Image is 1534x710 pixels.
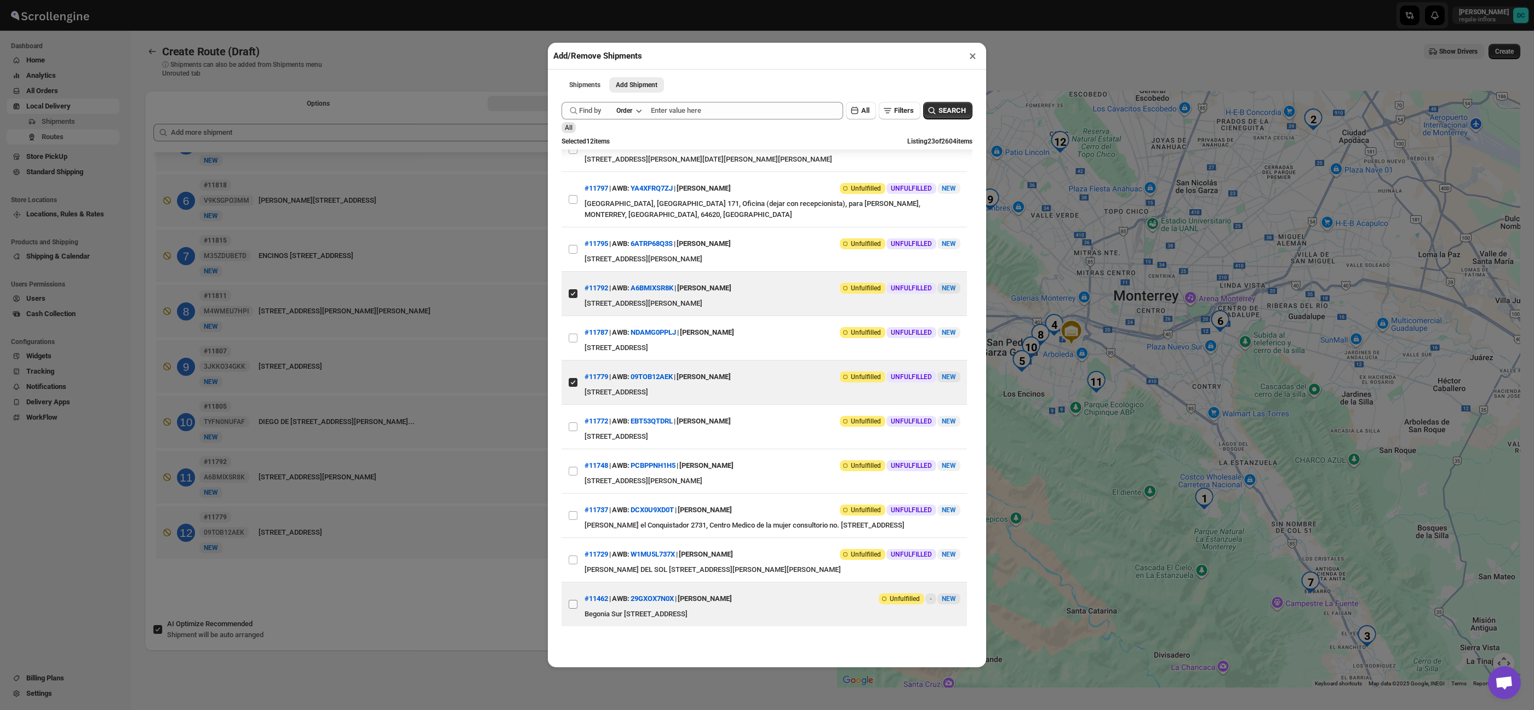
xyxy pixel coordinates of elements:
span: NEW [942,185,956,192]
span: AWB: [612,460,629,471]
span: Unfulfilled [890,594,920,603]
button: #11729 [585,550,608,558]
span: UNFULFILLED [891,284,932,293]
button: 6ATRP68Q3S [631,239,673,248]
span: AWB: [612,593,629,604]
span: Unfulfilled [851,461,881,470]
span: UNFULFILLED [891,506,932,514]
span: Unfulfilled [851,373,881,381]
button: Order [610,103,648,118]
span: AWB: [612,416,629,427]
h2: Add/Remove Shipments [553,50,642,61]
span: Unfulfilled [851,284,881,293]
div: [PERSON_NAME] [677,411,731,431]
button: All [846,102,876,119]
button: NDAMG0PPLJ [631,328,676,336]
span: Add Shipment [616,81,657,89]
button: 29GXOX7N0X [631,594,674,603]
div: [PERSON_NAME] DEL SOL [STREET_ADDRESS][PERSON_NAME][PERSON_NAME] [585,564,960,575]
div: [PERSON_NAME] [678,500,732,520]
span: Selected 12 items [562,138,610,145]
a: Open chat [1488,666,1521,699]
span: Find by [579,105,601,116]
div: [PERSON_NAME] [678,589,732,609]
span: SEARCH [938,105,966,116]
div: [STREET_ADDRESS] [585,387,960,398]
span: NEW [942,373,956,381]
div: [PERSON_NAME] el Conquistador 2731, Centro Medico de la mujer consultorio no. [STREET_ADDRESS] [585,520,960,531]
button: Filters [879,102,920,119]
div: | | [585,179,731,198]
div: | | [585,589,732,609]
span: UNFULFILLED [891,417,932,426]
button: #11795 [585,239,608,248]
span: All [861,106,869,114]
span: Unfulfilled [851,239,881,248]
button: PCBPPNH1H5 [631,461,676,469]
button: #11787 [585,328,608,336]
span: Unfulfilled [851,184,881,193]
span: AWB: [612,371,629,382]
div: [STREET_ADDRESS] [585,342,960,353]
span: Unfulfilled [851,328,881,337]
span: NEW [942,595,956,603]
span: Unfulfilled [851,506,881,514]
input: Enter value here [651,102,843,119]
button: #11737 [585,506,608,514]
button: × [965,48,981,64]
span: - [930,594,932,603]
span: AWB: [612,183,629,194]
div: | | [585,323,734,342]
div: [GEOGRAPHIC_DATA], [GEOGRAPHIC_DATA] 171, Oficina (dejar con recepcionista), para [PERSON_NAME], ... [585,198,960,220]
span: AWB: [612,238,629,249]
span: UNFULFILLED [891,550,932,559]
span: UNFULFILLED [891,184,932,193]
div: | | [585,500,732,520]
div: [PERSON_NAME] [677,234,731,254]
span: Listing 23 of 2604 items [907,138,972,145]
button: #11748 [585,461,608,469]
span: NEW [942,284,956,292]
button: W1MU5L737X [631,550,675,558]
div: [PERSON_NAME] [680,323,734,342]
button: #11772 [585,417,608,425]
div: [STREET_ADDRESS][PERSON_NAME] [585,254,960,265]
span: NEW [942,551,956,558]
div: [STREET_ADDRESS][PERSON_NAME] [585,476,960,486]
span: NEW [942,417,956,425]
button: #11462 [585,594,608,603]
span: UNFULFILLED [891,461,932,470]
button: EBT53QTDRL [631,417,673,425]
span: Unfulfilled [851,417,881,426]
div: Selected Shipments [145,115,828,569]
div: [PERSON_NAME] [679,545,733,564]
div: [STREET_ADDRESS][PERSON_NAME] [585,298,960,309]
button: 09TOB12AEK [631,373,673,381]
span: UNFULFILLED [891,373,932,381]
span: All [565,124,573,131]
div: Begonia Sur [STREET_ADDRESS] [585,609,960,620]
span: Unfulfilled [851,550,881,559]
div: | | [585,367,731,387]
div: | | [585,456,734,476]
button: #11792 [585,284,608,292]
div: [STREET_ADDRESS][PERSON_NAME][DATE][PERSON_NAME][PERSON_NAME] [585,154,960,165]
button: YA4XFRQ7ZJ [631,184,673,192]
div: [PERSON_NAME] [677,179,731,198]
button: SEARCH [923,102,972,119]
span: UNFULFILLED [891,239,932,248]
span: AWB: [612,327,629,338]
button: DCX0U9XD0T [631,506,674,514]
div: [PERSON_NAME] [677,278,731,298]
button: #11779 [585,373,608,381]
div: | | [585,278,731,298]
div: [PERSON_NAME] [677,367,731,387]
span: Shipments [569,81,600,89]
span: NEW [942,240,956,248]
div: | | [585,545,733,564]
span: NEW [942,506,956,514]
button: A6BMIXSR8K [631,284,673,292]
span: NEW [942,462,956,469]
span: UNFULFILLED [891,328,932,337]
span: AWB: [612,549,629,560]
